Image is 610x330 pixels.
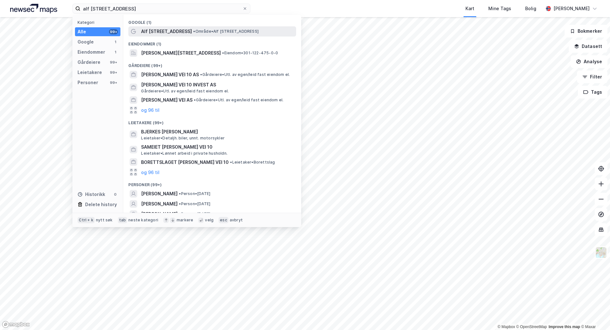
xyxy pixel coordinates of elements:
[123,58,301,70] div: Gårdeiere (99+)
[2,321,30,328] a: Mapbox homepage
[123,15,301,26] div: Google (1)
[141,81,294,89] span: [PERSON_NAME] VEI 10 INVEST AS
[85,201,117,208] div: Delete history
[141,190,178,198] span: [PERSON_NAME]
[571,55,607,68] button: Analyse
[200,72,290,77] span: Gårdeiere • Utl. av egen/leid fast eiendom el.
[194,98,283,103] span: Gårdeiere • Utl. av egen/leid fast eiendom el.
[565,25,607,37] button: Bokmerker
[200,72,202,77] span: •
[141,136,225,141] span: Leietaker • Detaljh. biler, unnt. motorsykler
[78,191,105,198] div: Historikk
[141,89,229,94] span: Gårdeiere • Utl. av egen/leid fast eiendom el.
[10,4,57,13] img: logo.a4113a55bc3d86da70a041830d287a7e.svg
[222,51,278,56] span: Eiendom • 301-122-475-0-0
[118,217,127,223] div: tab
[549,325,580,329] a: Improve this map
[179,201,181,206] span: •
[141,158,229,166] span: BORETTSLAGET [PERSON_NAME] VEI 10
[230,160,232,165] span: •
[578,300,610,330] iframe: Chat Widget
[109,60,118,65] div: 99+
[78,79,98,86] div: Personer
[222,51,224,55] span: •
[553,5,590,12] div: [PERSON_NAME]
[141,96,193,104] span: [PERSON_NAME] VEI AS
[113,50,118,55] div: 1
[230,160,275,165] span: Leietaker • Borettslag
[525,5,536,12] div: Bolig
[219,217,228,223] div: esc
[179,212,181,216] span: •
[193,29,195,34] span: •
[123,37,301,48] div: Eiendommer (1)
[230,218,243,223] div: avbryt
[193,29,259,34] span: Område • Alf [STREET_ADDRESS]
[78,38,94,46] div: Google
[141,200,178,208] span: [PERSON_NAME]
[179,212,210,217] span: Person • [DATE]
[141,168,159,176] button: og 96 til
[179,191,210,196] span: Person • [DATE]
[141,210,178,218] span: [PERSON_NAME]
[123,115,301,127] div: Leietakere (99+)
[577,71,607,83] button: Filter
[109,80,118,85] div: 99+
[113,192,118,197] div: 0
[78,217,95,223] div: Ctrl + k
[78,48,105,56] div: Eiendommer
[128,218,158,223] div: neste kategori
[78,20,120,25] div: Kategori
[141,49,221,57] span: [PERSON_NAME][STREET_ADDRESS]
[179,191,181,196] span: •
[498,325,515,329] a: Mapbox
[516,325,547,329] a: OpenStreetMap
[141,128,294,136] span: BJERKES [PERSON_NAME]
[96,218,113,223] div: nytt søk
[113,39,118,44] div: 1
[205,218,213,223] div: velg
[141,143,294,151] span: SAMEIET [PERSON_NAME] VEI 10
[177,218,193,223] div: markere
[141,151,227,156] span: Leietaker • Lønnet arbeid i private husholdn.
[465,5,474,12] div: Kart
[109,70,118,75] div: 99+
[109,29,118,34] div: 99+
[595,246,607,259] img: Z
[78,69,102,76] div: Leietakere
[78,58,100,66] div: Gårdeiere
[80,4,242,13] input: Søk på adresse, matrikkel, gårdeiere, leietakere eller personer
[578,86,607,98] button: Tags
[141,28,192,35] span: Alf [STREET_ADDRESS]
[569,40,607,53] button: Datasett
[179,201,210,206] span: Person • [DATE]
[141,71,199,78] span: [PERSON_NAME] VEI 10 AS
[78,28,86,36] div: Alle
[123,177,301,189] div: Personer (99+)
[141,106,159,114] button: og 96 til
[488,5,511,12] div: Mine Tags
[194,98,196,102] span: •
